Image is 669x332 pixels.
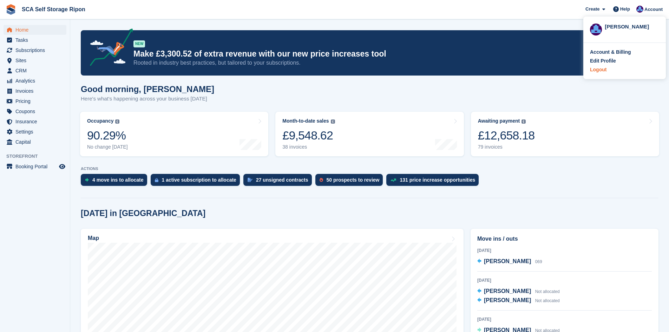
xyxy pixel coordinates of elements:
[15,96,58,106] span: Pricing
[15,76,58,86] span: Analytics
[590,57,616,65] div: Edit Profile
[248,178,252,182] img: contract_signature_icon-13c848040528278c33f63329250d36e43548de30e8caae1d1a13099fd9432cc5.svg
[58,162,66,171] a: Preview store
[88,235,99,241] h2: Map
[282,128,335,143] div: £9,548.62
[15,162,58,171] span: Booking Portal
[282,144,335,150] div: 38 invoices
[155,178,158,182] img: active_subscription_to_allocate_icon-d502201f5373d7db506a760aba3b589e785aa758c864c3986d89f69b8ff3...
[87,118,113,124] div: Occupancy
[484,297,531,303] span: [PERSON_NAME]
[4,96,66,106] a: menu
[315,174,387,189] a: 50 prospects to review
[391,178,396,182] img: price_increase_opportunities-93ffe204e8149a01c8c9dc8f82e8f89637d9d84a8eef4429ea346261dce0b2c0.svg
[15,35,58,45] span: Tasks
[4,66,66,76] a: menu
[605,23,659,29] div: [PERSON_NAME]
[327,177,380,183] div: 50 prospects to review
[15,127,58,137] span: Settings
[477,235,652,243] h2: Move ins / outs
[522,119,526,124] img: icon-info-grey-7440780725fd019a000dd9b08b2336e03edf1995a4989e88bcd33f0948082b44.svg
[15,56,58,65] span: Sites
[478,118,520,124] div: Awaiting payment
[484,288,531,294] span: [PERSON_NAME]
[87,128,128,143] div: 90.29%
[4,106,66,116] a: menu
[4,162,66,171] a: menu
[15,117,58,126] span: Insurance
[282,118,329,124] div: Month-to-date sales
[4,45,66,55] a: menu
[6,4,16,15] img: stora-icon-8386f47178a22dfd0bd8f6a31ec36ba5ce8667c1dd55bd0f319d3a0aa187defe.svg
[477,277,652,284] div: [DATE]
[331,119,335,124] img: icon-info-grey-7440780725fd019a000dd9b08b2336e03edf1995a4989e88bcd33f0948082b44.svg
[15,25,58,35] span: Home
[477,287,560,296] a: [PERSON_NAME] Not allocated
[590,66,659,73] a: Logout
[4,137,66,147] a: menu
[4,35,66,45] a: menu
[15,137,58,147] span: Capital
[81,174,151,189] a: 4 move ins to allocate
[15,66,58,76] span: CRM
[320,178,323,182] img: prospect-51fa495bee0391a8d652442698ab0144808aea92771e9ea1ae160a38d050c398.svg
[400,177,475,183] div: 131 price increase opportunities
[4,86,66,96] a: menu
[535,298,560,303] span: Not allocated
[590,57,659,65] a: Edit Profile
[471,112,659,156] a: Awaiting payment £12,658.18 79 invoices
[15,106,58,116] span: Coupons
[243,174,315,189] a: 27 unsigned contracts
[85,178,89,182] img: move_ins_to_allocate_icon-fdf77a2bb77ea45bf5b3d319d69a93e2d87916cf1d5bf7949dd705db3b84f3ca.svg
[133,59,597,67] p: Rooted in industry best practices, but tailored to your subscriptions.
[478,128,535,143] div: £12,658.18
[133,49,597,59] p: Make £3,300.52 of extra revenue with our new price increases tool
[644,6,663,13] span: Account
[162,177,236,183] div: 1 active subscription to allocate
[15,86,58,96] span: Invoices
[4,117,66,126] a: menu
[87,144,128,150] div: No change [DATE]
[256,177,308,183] div: 27 unsigned contracts
[477,257,542,266] a: [PERSON_NAME] 069
[585,6,599,13] span: Create
[19,4,88,15] a: SCA Self Storage Ripon
[535,259,542,264] span: 069
[590,48,631,56] div: Account & Billing
[535,289,560,294] span: Not allocated
[81,95,214,103] p: Here's what's happening across your business [DATE]
[6,153,70,160] span: Storefront
[81,84,214,94] h1: Good morning, [PERSON_NAME]
[81,209,205,218] h2: [DATE] in [GEOGRAPHIC_DATA]
[477,296,560,305] a: [PERSON_NAME] Not allocated
[590,66,606,73] div: Logout
[133,40,145,47] div: NEW
[4,127,66,137] a: menu
[590,24,602,35] img: Sarah Race
[84,28,133,69] img: price-adjustments-announcement-icon-8257ccfd72463d97f412b2fc003d46551f7dbcb40ab6d574587a9cd5c0d94...
[15,45,58,55] span: Subscriptions
[4,56,66,65] a: menu
[81,167,658,171] p: ACTIONS
[80,112,268,156] a: Occupancy 90.29% No change [DATE]
[478,144,535,150] div: 79 invoices
[4,76,66,86] a: menu
[590,48,659,56] a: Account & Billing
[151,174,243,189] a: 1 active subscription to allocate
[92,177,144,183] div: 4 move ins to allocate
[115,119,119,124] img: icon-info-grey-7440780725fd019a000dd9b08b2336e03edf1995a4989e88bcd33f0948082b44.svg
[636,6,643,13] img: Sarah Race
[275,112,464,156] a: Month-to-date sales £9,548.62 38 invoices
[386,174,482,189] a: 131 price increase opportunities
[484,258,531,264] span: [PERSON_NAME]
[477,247,652,254] div: [DATE]
[4,25,66,35] a: menu
[477,316,652,323] div: [DATE]
[620,6,630,13] span: Help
